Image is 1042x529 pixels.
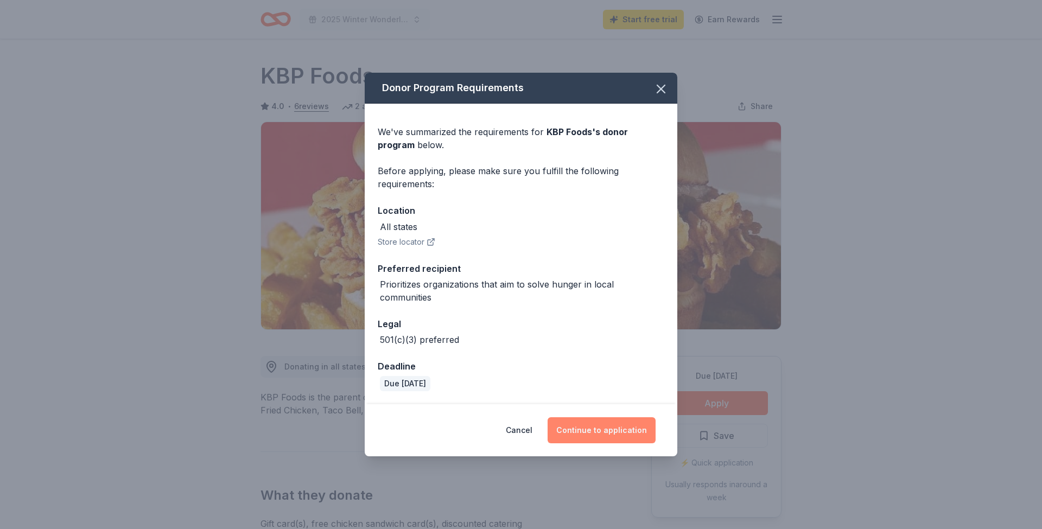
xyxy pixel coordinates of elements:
div: Preferred recipient [378,262,664,276]
div: Legal [378,317,664,331]
div: We've summarized the requirements for below. [378,125,664,151]
button: Continue to application [548,417,656,443]
div: Location [378,203,664,218]
div: Due [DATE] [380,376,430,391]
div: Before applying, please make sure you fulfill the following requirements: [378,164,664,190]
div: All states [380,220,417,233]
div: Donor Program Requirements [365,73,677,104]
div: 501(c)(3) preferred [380,333,459,346]
button: Cancel [506,417,532,443]
button: Store locator [378,235,435,248]
div: Deadline [378,359,664,373]
div: Prioritizes organizations that aim to solve hunger in local communities [380,278,664,304]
